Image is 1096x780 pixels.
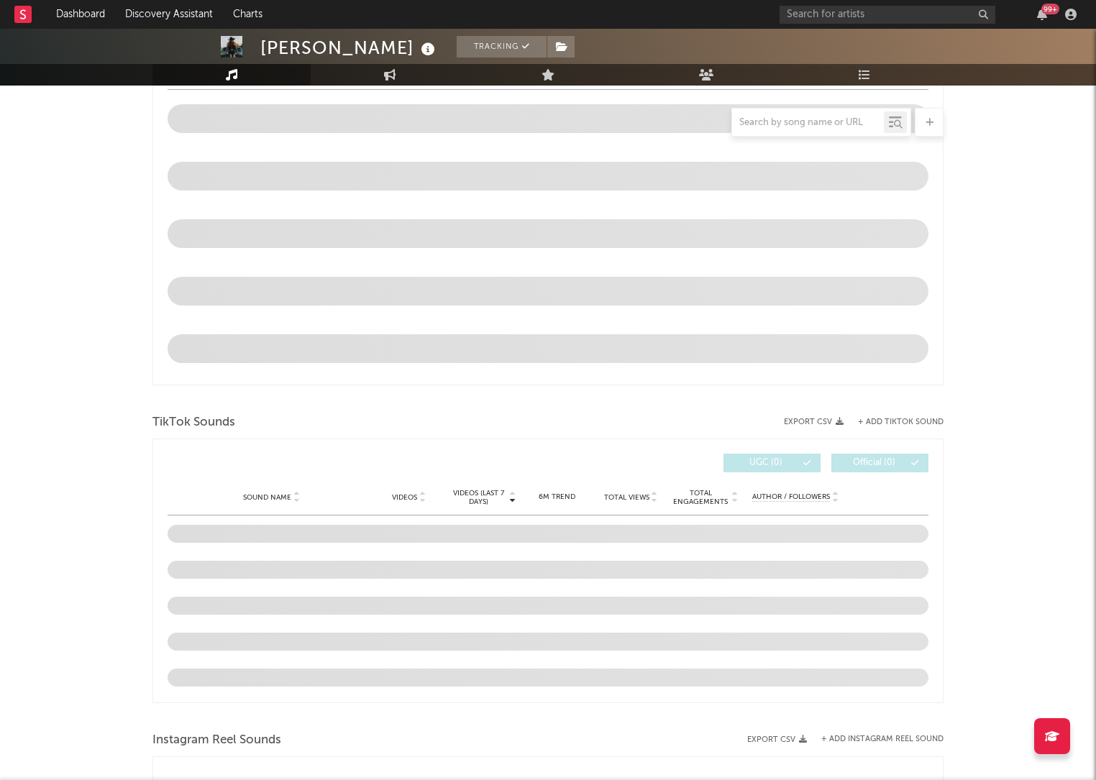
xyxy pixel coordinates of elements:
[858,418,944,426] button: + Add TikTok Sound
[732,117,884,129] input: Search by song name or URL
[831,454,928,472] button: Official(0)
[733,459,799,467] span: UGC ( 0 )
[1037,9,1047,20] button: 99+
[747,735,807,744] button: Export CSV
[752,492,830,502] span: Author / Followers
[604,493,649,502] span: Total Views
[457,36,547,58] button: Tracking
[821,735,944,743] button: + Add Instagram Reel Sound
[807,735,944,743] div: + Add Instagram Reel Sound
[780,6,995,24] input: Search for artists
[784,418,844,426] button: Export CSV
[672,489,730,506] span: Total Engagements
[260,36,439,60] div: [PERSON_NAME]
[1041,4,1059,14] div: 99 +
[723,454,821,472] button: UGC(0)
[152,414,235,431] span: TikTok Sounds
[449,489,508,506] span: Videos (last 7 days)
[152,732,281,749] span: Instagram Reel Sounds
[392,493,417,502] span: Videos
[524,492,590,503] div: 6M Trend
[243,493,291,502] span: Sound Name
[844,418,944,426] button: + Add TikTok Sound
[841,459,907,467] span: Official ( 0 )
